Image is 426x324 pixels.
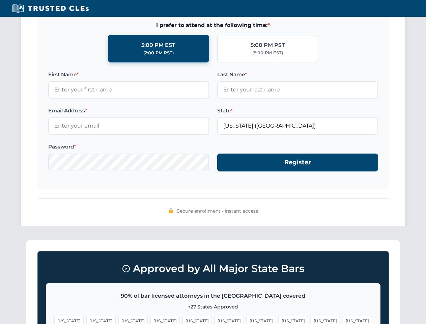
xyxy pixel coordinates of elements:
[217,107,378,115] label: State
[252,50,283,56] div: (8:00 PM EST)
[251,41,285,50] div: 5:00 PM PST
[217,117,378,134] input: Florida (FL)
[48,71,209,79] label: First Name
[10,3,91,13] img: Trusted CLEs
[177,207,258,215] span: Secure enrollment • Instant access
[168,208,174,213] img: 🔒
[217,71,378,79] label: Last Name
[48,117,209,134] input: Enter your email
[48,81,209,98] input: Enter your first name
[54,303,372,310] p: +27 States Approved
[141,41,175,50] div: 5:00 PM EST
[48,107,209,115] label: Email Address
[217,154,378,171] button: Register
[54,292,372,300] p: 90% of bar licensed attorneys in the [GEOGRAPHIC_DATA] covered
[46,260,380,278] h3: Approved by All Major State Bars
[143,50,174,56] div: (2:00 PM PST)
[217,81,378,98] input: Enter your last name
[48,143,209,151] label: Password
[48,21,378,30] span: I prefer to attend at the following time:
